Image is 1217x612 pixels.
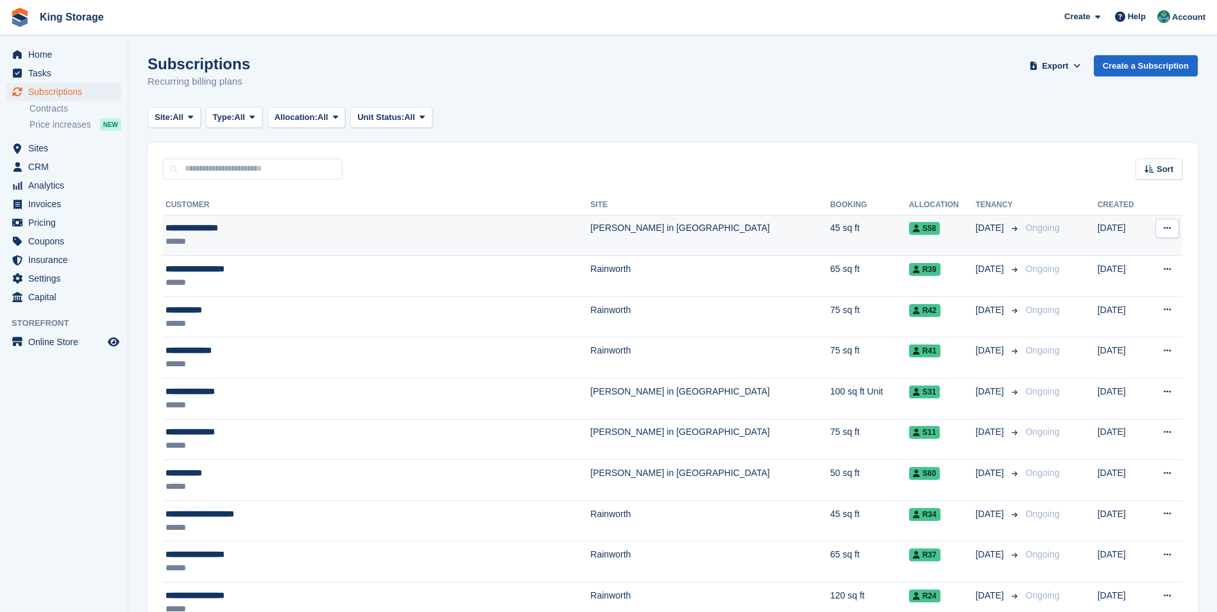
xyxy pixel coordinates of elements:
[6,83,121,101] a: menu
[1042,60,1068,72] span: Export
[909,467,940,480] span: S60
[976,507,1007,521] span: [DATE]
[976,548,1007,561] span: [DATE]
[1094,55,1198,76] a: Create a Subscription
[6,139,121,157] a: menu
[28,158,105,176] span: CRM
[1027,55,1084,76] button: Export
[1026,386,1060,396] span: Ongoing
[1172,11,1205,24] span: Account
[830,419,909,460] td: 75 sq ft
[28,333,105,351] span: Online Store
[28,288,105,306] span: Capital
[976,262,1007,276] span: [DATE]
[590,337,830,378] td: Rainworth
[590,500,830,541] td: Rainworth
[6,176,121,194] a: menu
[268,107,346,128] button: Allocation: All
[1157,10,1170,23] img: John King
[106,334,121,350] a: Preview store
[155,111,173,124] span: Site:
[1064,10,1090,23] span: Create
[1026,509,1060,519] span: Ongoing
[1098,460,1146,501] td: [DATE]
[1098,195,1146,216] th: Created
[1026,345,1060,355] span: Ongoing
[28,83,105,101] span: Subscriptions
[830,256,909,297] td: 65 sq ft
[28,214,105,232] span: Pricing
[1026,468,1060,478] span: Ongoing
[1098,256,1146,297] td: [DATE]
[6,269,121,287] a: menu
[6,64,121,82] a: menu
[590,256,830,297] td: Rainworth
[6,251,121,269] a: menu
[590,378,830,420] td: [PERSON_NAME] in [GEOGRAPHIC_DATA]
[357,111,404,124] span: Unit Status:
[976,303,1007,317] span: [DATE]
[830,215,909,256] td: 45 sq ft
[909,195,976,216] th: Allocation
[6,158,121,176] a: menu
[590,541,830,582] td: Rainworth
[1157,163,1173,176] span: Sort
[1026,549,1060,559] span: Ongoing
[206,107,262,128] button: Type: All
[909,304,940,317] span: R42
[590,215,830,256] td: [PERSON_NAME] in [GEOGRAPHIC_DATA]
[1098,541,1146,582] td: [DATE]
[35,6,109,28] a: King Storage
[909,426,940,439] span: S11
[1098,378,1146,420] td: [DATE]
[6,214,121,232] a: menu
[173,111,183,124] span: All
[6,288,121,306] a: menu
[976,195,1021,216] th: Tenancy
[30,103,121,115] a: Contracts
[976,466,1007,480] span: [DATE]
[590,296,830,337] td: Rainworth
[28,176,105,194] span: Analytics
[1098,500,1146,541] td: [DATE]
[976,589,1007,602] span: [DATE]
[404,111,415,124] span: All
[275,111,318,124] span: Allocation:
[30,117,121,132] a: Price increases NEW
[830,378,909,420] td: 100 sq ft Unit
[909,386,940,398] span: S31
[213,111,235,124] span: Type:
[830,195,909,216] th: Booking
[6,232,121,250] a: menu
[830,541,909,582] td: 65 sq ft
[163,195,590,216] th: Customer
[350,107,432,128] button: Unit Status: All
[976,344,1007,357] span: [DATE]
[28,46,105,64] span: Home
[909,508,940,521] span: R34
[30,119,91,131] span: Price increases
[830,500,909,541] td: 45 sq ft
[830,296,909,337] td: 75 sq ft
[1098,296,1146,337] td: [DATE]
[1026,264,1060,274] span: Ongoing
[590,195,830,216] th: Site
[28,64,105,82] span: Tasks
[1026,305,1060,315] span: Ongoing
[6,195,121,213] a: menu
[148,55,250,72] h1: Subscriptions
[28,251,105,269] span: Insurance
[1026,590,1060,600] span: Ongoing
[148,107,201,128] button: Site: All
[1098,419,1146,460] td: [DATE]
[6,333,121,351] a: menu
[1128,10,1146,23] span: Help
[10,8,30,27] img: stora-icon-8386f47178a22dfd0bd8f6a31ec36ba5ce8667c1dd55bd0f319d3a0aa187defe.svg
[28,232,105,250] span: Coupons
[830,337,909,378] td: 75 sq ft
[976,425,1007,439] span: [DATE]
[1098,337,1146,378] td: [DATE]
[234,111,245,124] span: All
[28,139,105,157] span: Sites
[100,118,121,131] div: NEW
